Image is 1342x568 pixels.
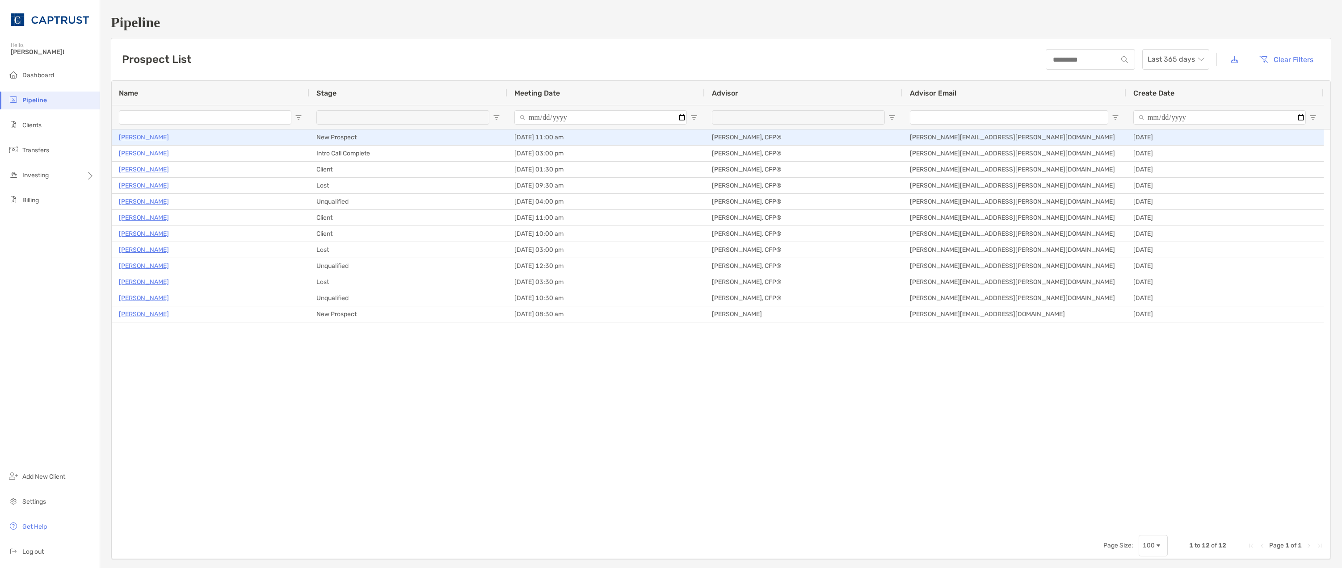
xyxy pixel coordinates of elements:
[507,210,705,226] div: [DATE] 11:00 am
[22,171,49,179] span: Investing
[8,119,19,130] img: clients icon
[903,194,1126,209] div: [PERSON_NAME][EMAIL_ADDRESS][PERSON_NAME][DOMAIN_NAME]
[119,309,169,320] a: [PERSON_NAME]
[119,196,169,207] p: [PERSON_NAME]
[514,110,687,125] input: Meeting Date Filter Input
[8,169,19,180] img: investing icon
[119,89,138,97] span: Name
[22,121,42,129] span: Clients
[22,71,54,79] span: Dashboard
[705,258,903,274] div: [PERSON_NAME], CFP®
[507,258,705,274] div: [DATE] 12:30 pm
[309,162,507,177] div: Client
[1269,542,1284,549] span: Page
[11,48,94,56] span: [PERSON_NAME]!
[119,180,169,191] p: [PERSON_NAME]
[1316,542,1323,549] div: Last Page
[1143,542,1155,549] div: 100
[309,129,507,145] div: New Prospect
[1211,542,1217,549] span: of
[295,114,302,121] button: Open Filter Menu
[119,148,169,159] p: [PERSON_NAME]
[903,242,1126,258] div: [PERSON_NAME][EMAIL_ADDRESS][PERSON_NAME][DOMAIN_NAME]
[507,290,705,306] div: [DATE] 10:30 am
[507,226,705,242] div: [DATE] 10:00 am
[122,53,191,66] h3: Prospect List
[910,89,956,97] span: Advisor Email
[119,244,169,255] a: [PERSON_NAME]
[705,274,903,290] div: [PERSON_NAME], CFP®
[712,89,738,97] span: Advisor
[119,212,169,223] a: [PERSON_NAME]
[1126,226,1324,242] div: [DATE]
[507,146,705,161] div: [DATE] 03:00 pm
[309,194,507,209] div: Unqualified
[1305,542,1313,549] div: Next Page
[507,242,705,258] div: [DATE] 03:00 pm
[1126,146,1324,161] div: [DATE]
[1309,114,1317,121] button: Open Filter Menu
[1126,129,1324,145] div: [DATE]
[705,146,903,161] div: [PERSON_NAME], CFP®
[8,144,19,155] img: transfers icon
[119,228,169,239] a: [PERSON_NAME]
[1103,542,1133,549] div: Page Size:
[1126,258,1324,274] div: [DATE]
[316,89,337,97] span: Stage
[705,210,903,226] div: [PERSON_NAME], CFP®
[705,129,903,145] div: [PERSON_NAME], CFP®
[22,498,46,505] span: Settings
[1133,89,1174,97] span: Create Date
[22,96,47,104] span: Pipeline
[705,162,903,177] div: [PERSON_NAME], CFP®
[119,292,169,304] a: [PERSON_NAME]
[309,210,507,226] div: Client
[1298,542,1302,549] span: 1
[8,69,19,80] img: dashboard icon
[119,132,169,143] a: [PERSON_NAME]
[309,146,507,161] div: Intro Call Complete
[705,178,903,193] div: [PERSON_NAME], CFP®
[309,178,507,193] div: Lost
[309,258,507,274] div: Unqualified
[1195,542,1200,549] span: to
[507,178,705,193] div: [DATE] 09:30 am
[1218,542,1226,549] span: 12
[22,196,39,204] span: Billing
[8,546,19,556] img: logout icon
[1248,542,1255,549] div: First Page
[119,260,169,271] a: [PERSON_NAME]
[903,129,1126,145] div: [PERSON_NAME][EMAIL_ADDRESS][PERSON_NAME][DOMAIN_NAME]
[1126,306,1324,322] div: [DATE]
[309,242,507,258] div: Lost
[903,162,1126,177] div: [PERSON_NAME][EMAIL_ADDRESS][PERSON_NAME][DOMAIN_NAME]
[1202,542,1210,549] span: 12
[507,274,705,290] div: [DATE] 03:30 pm
[705,306,903,322] div: [PERSON_NAME]
[903,210,1126,226] div: [PERSON_NAME][EMAIL_ADDRESS][PERSON_NAME][DOMAIN_NAME]
[705,194,903,209] div: [PERSON_NAME], CFP®
[903,274,1126,290] div: [PERSON_NAME][EMAIL_ADDRESS][PERSON_NAME][DOMAIN_NAME]
[8,94,19,105] img: pipeline icon
[1291,542,1296,549] span: of
[514,89,560,97] span: Meeting Date
[119,276,169,288] a: [PERSON_NAME]
[1133,110,1306,125] input: Create Date Filter Input
[507,129,705,145] div: [DATE] 11:00 am
[903,178,1126,193] div: [PERSON_NAME][EMAIL_ADDRESS][PERSON_NAME][DOMAIN_NAME]
[1139,535,1168,556] div: Page Size
[493,114,500,121] button: Open Filter Menu
[1126,274,1324,290] div: [DATE]
[22,548,44,555] span: Log out
[1126,194,1324,209] div: [DATE]
[1112,114,1119,121] button: Open Filter Menu
[111,14,1331,31] h1: Pipeline
[119,164,169,175] a: [PERSON_NAME]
